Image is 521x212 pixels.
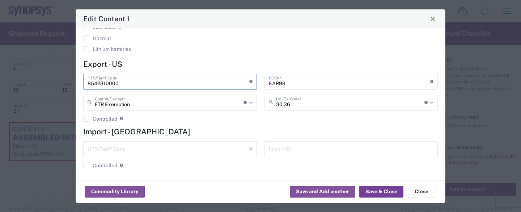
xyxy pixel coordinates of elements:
[290,186,355,198] button: Save and Add another
[83,116,117,122] label: Controlled
[85,186,145,198] button: Commodity Library
[428,14,438,24] button: Close
[359,186,403,198] button: Save & Close
[83,163,117,168] label: Controlled
[83,46,131,52] label: Lithium batteries
[407,186,436,198] button: Close
[83,60,438,69] h4: Export - US
[83,35,111,41] label: Hazmat
[83,13,130,24] h4: Edit Content 1
[83,127,438,136] h4: Import - [GEOGRAPHIC_DATA]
